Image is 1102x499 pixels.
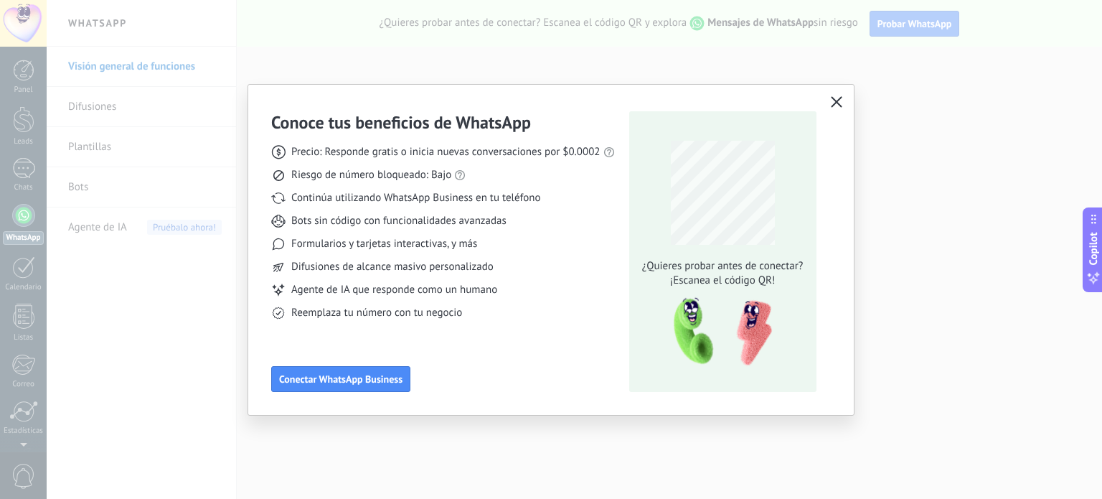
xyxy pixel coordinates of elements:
[661,294,775,370] img: qr-pic-1x.png
[291,306,462,320] span: Reemplaza tu número con tu negocio
[291,260,494,274] span: Difusiones de alcance masivo personalizado
[1086,232,1101,265] span: Copilot
[291,191,540,205] span: Continúa utilizando WhatsApp Business en tu teléfono
[271,366,410,392] button: Conectar WhatsApp Business
[638,259,807,274] span: ¿Quieres probar antes de conectar?
[291,214,507,228] span: Bots sin código con funcionalidades avanzadas
[291,283,497,297] span: Agente de IA que responde como un humano
[291,145,601,159] span: Precio: Responde gratis o inicia nuevas conversaciones por $0.0002
[638,274,807,288] span: ¡Escanea el código QR!
[291,237,477,251] span: Formularios y tarjetas interactivas, y más
[279,374,402,384] span: Conectar WhatsApp Business
[291,168,451,182] span: Riesgo de número bloqueado: Bajo
[271,111,531,134] h3: Conoce tus beneficios de WhatsApp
